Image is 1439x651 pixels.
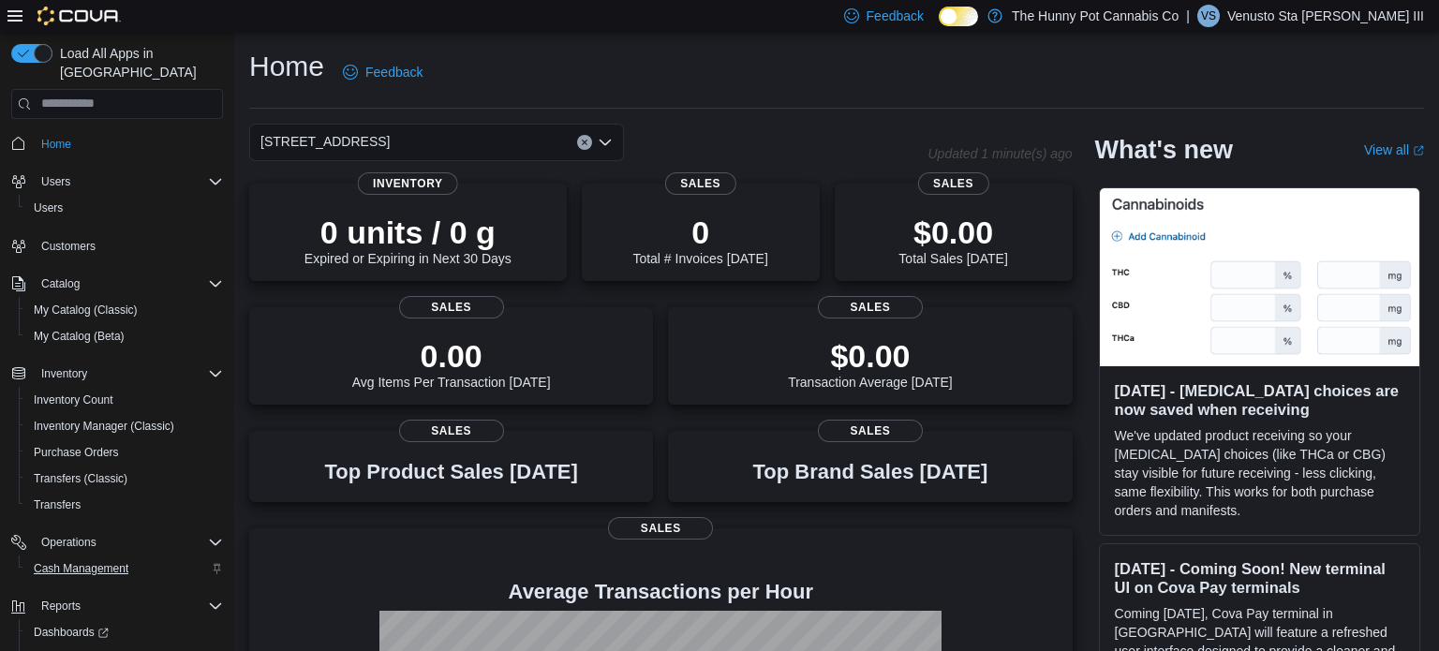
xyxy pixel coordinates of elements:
svg: External link [1413,145,1424,156]
span: Operations [41,535,96,550]
p: The Hunny Pot Cannabis Co [1012,5,1179,27]
span: Reports [34,595,223,617]
p: $0.00 [898,214,1007,251]
span: Transfers [26,494,223,516]
div: Transaction Average [DATE] [788,337,953,390]
button: My Catalog (Beta) [19,323,230,349]
button: Inventory [34,362,95,385]
button: Operations [34,531,104,554]
button: Operations [4,529,230,555]
span: VS [1201,5,1216,27]
span: Inventory Count [34,392,113,407]
div: Avg Items Per Transaction [DATE] [352,337,551,390]
div: Total # Invoices [DATE] [632,214,767,266]
button: My Catalog (Classic) [19,297,230,323]
h4: Average Transactions per Hour [264,581,1058,603]
button: Open list of options [598,135,613,150]
button: Users [19,195,230,221]
span: Purchase Orders [34,445,119,460]
span: My Catalog (Classic) [34,303,138,318]
p: Venusto Sta [PERSON_NAME] III [1227,5,1424,27]
a: Transfers (Classic) [26,467,135,490]
span: Load All Apps in [GEOGRAPHIC_DATA] [52,44,223,81]
button: Inventory Count [19,387,230,413]
a: Users [26,197,70,219]
button: Reports [34,595,88,617]
span: Inventory Count [26,389,223,411]
p: 0.00 [352,337,551,375]
a: Customers [34,235,103,258]
span: Users [34,170,223,193]
button: Clear input [577,135,592,150]
span: Purchase Orders [26,441,223,464]
button: Inventory [4,361,230,387]
h3: [DATE] - [MEDICAL_DATA] choices are now saved when receiving [1115,381,1404,419]
button: Home [4,130,230,157]
a: Cash Management [26,557,136,580]
span: Sales [818,420,923,442]
button: Cash Management [19,555,230,582]
span: Customers [34,234,223,258]
span: Inventory Manager (Classic) [34,419,174,434]
a: Purchase Orders [26,441,126,464]
button: Catalog [4,271,230,297]
img: Cova [37,7,121,25]
a: Inventory Count [26,389,121,411]
a: View allExternal link [1364,142,1424,157]
a: My Catalog (Beta) [26,325,132,348]
h3: [DATE] - Coming Soon! New terminal UI on Cova Pay terminals [1115,559,1404,597]
a: Home [34,133,79,155]
span: Inventory [358,172,458,195]
span: Users [41,174,70,189]
span: [STREET_ADDRESS] [260,130,390,153]
a: Dashboards [26,621,116,644]
span: Catalog [41,276,80,291]
button: Transfers (Classic) [19,466,230,492]
h3: Top Brand Sales [DATE] [753,461,988,483]
span: Sales [665,172,736,195]
h2: What's new [1095,135,1233,165]
span: Transfers (Classic) [26,467,223,490]
p: 0 [632,214,767,251]
span: Feedback [867,7,924,25]
input: Dark Mode [939,7,978,26]
a: My Catalog (Classic) [26,299,145,321]
span: Sales [399,420,504,442]
span: Sales [818,296,923,318]
button: Transfers [19,492,230,518]
span: Transfers (Classic) [34,471,127,486]
span: Dashboards [34,625,109,640]
span: Feedback [365,63,423,81]
button: Catalog [34,273,87,295]
span: Inventory [34,362,223,385]
h3: Top Product Sales [DATE] [324,461,577,483]
span: Users [26,197,223,219]
span: Catalog [34,273,223,295]
a: Feedback [335,53,430,91]
button: Purchase Orders [19,439,230,466]
span: Operations [34,531,223,554]
span: Sales [608,517,713,540]
p: $0.00 [788,337,953,375]
button: Users [4,169,230,195]
span: Users [34,200,63,215]
span: Dark Mode [939,26,940,27]
span: Customers [41,239,96,254]
button: Inventory Manager (Classic) [19,413,230,439]
span: My Catalog (Beta) [26,325,223,348]
span: Sales [399,296,504,318]
span: My Catalog (Beta) [34,329,125,344]
p: | [1186,5,1190,27]
button: Reports [4,593,230,619]
span: Dashboards [26,621,223,644]
span: Transfers [34,497,81,512]
p: Updated 1 minute(s) ago [927,146,1072,161]
span: My Catalog (Classic) [26,299,223,321]
span: Cash Management [34,561,128,576]
span: Inventory Manager (Classic) [26,415,223,437]
p: 0 units / 0 g [304,214,512,251]
span: Home [41,137,71,152]
div: Total Sales [DATE] [898,214,1007,266]
span: Reports [41,599,81,614]
button: Users [34,170,78,193]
